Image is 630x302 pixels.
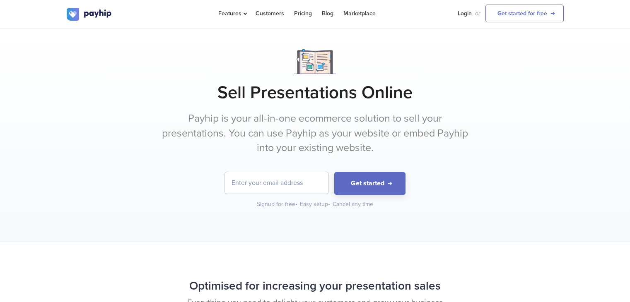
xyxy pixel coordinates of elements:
span: • [328,201,330,208]
h1: Sell Presentations Online [67,82,564,103]
div: Signup for free [257,200,298,209]
div: Cancel any time [333,200,373,209]
h2: Optimised for increasing your presentation sales [67,275,564,297]
img: logo.svg [67,8,112,21]
div: Easy setup [300,200,331,209]
a: Get started for free [485,5,564,22]
input: Enter your email address [225,172,328,194]
span: • [295,201,297,208]
img: Notebook.png [294,49,336,74]
button: Get started [334,172,406,195]
span: Features [218,10,246,17]
p: Payhip is your all-in-one ecommerce solution to sell your presentations. You can use Payhip as yo... [160,111,471,156]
